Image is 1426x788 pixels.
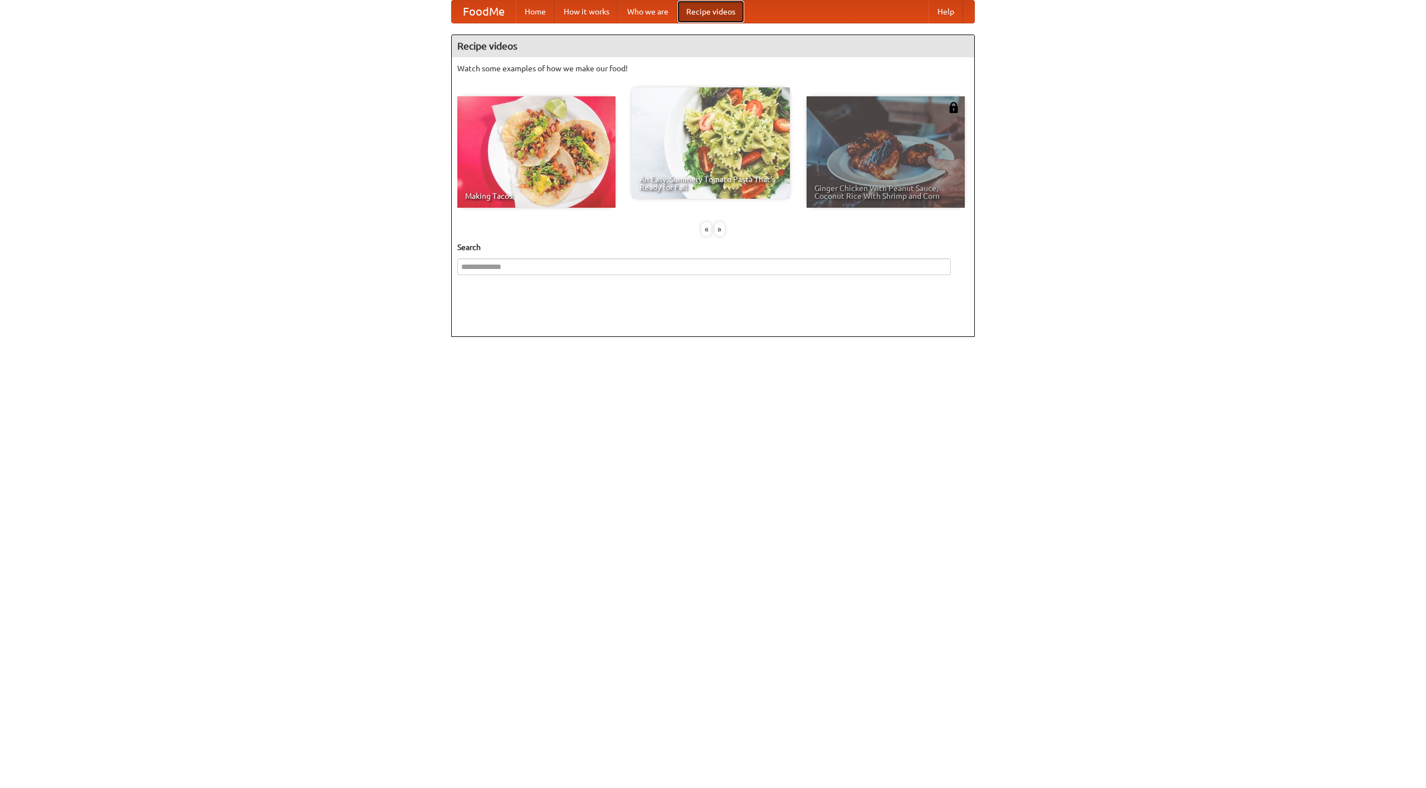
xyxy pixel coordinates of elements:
span: Making Tacos [465,192,608,200]
span: An Easy, Summery Tomato Pasta That's Ready for Fall [639,175,782,191]
a: How it works [555,1,618,23]
img: 483408.png [948,102,959,113]
a: Help [929,1,963,23]
h4: Recipe videos [452,35,974,57]
div: « [701,222,711,236]
a: Who we are [618,1,677,23]
p: Watch some examples of how we make our food! [457,63,969,74]
a: Home [516,1,555,23]
div: » [715,222,725,236]
a: FoodMe [452,1,516,23]
h5: Search [457,242,969,253]
a: Making Tacos [457,96,616,208]
a: An Easy, Summery Tomato Pasta That's Ready for Fall [632,87,790,199]
a: Recipe videos [677,1,744,23]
